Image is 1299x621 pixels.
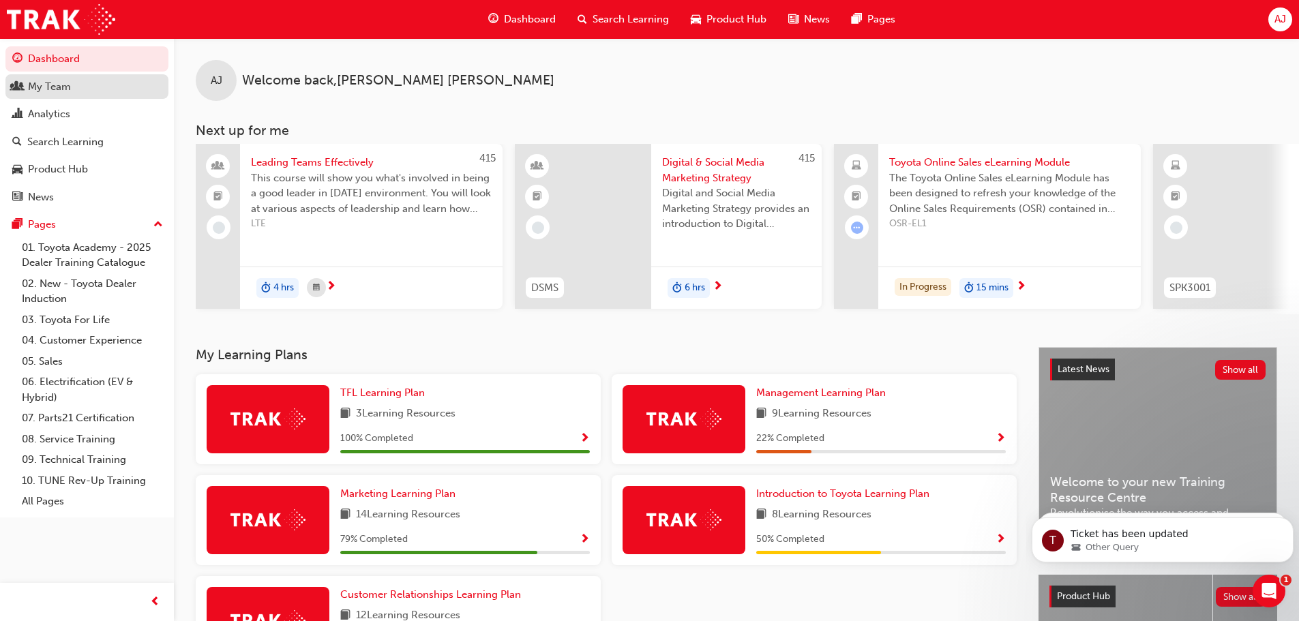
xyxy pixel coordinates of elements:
div: My Team [28,79,71,95]
span: news-icon [12,192,23,204]
span: people-icon [213,157,223,175]
button: AJ [1268,7,1292,31]
a: search-iconSearch Learning [567,5,680,33]
a: TFL Learning Plan [340,385,430,401]
span: This course will show you what's involved in being a good leader in [DATE] environment. You will ... [251,170,492,217]
span: learningRecordVerb_NONE-icon [1170,222,1182,234]
span: 1 [1281,575,1291,586]
h3: Next up for me [174,123,1299,138]
a: 01. Toyota Academy - 2025 Dealer Training Catalogue [16,237,168,273]
span: Show Progress [580,433,590,445]
span: booktick-icon [852,188,861,206]
span: News [804,12,830,27]
span: Introduction to Toyota Learning Plan [756,487,929,500]
span: 415 [479,152,496,164]
span: 100 % Completed [340,431,413,446]
span: Show Progress [580,534,590,546]
a: 09. Technical Training [16,449,168,470]
span: 8 Learning Resources [772,506,871,524]
a: 07. Parts21 Certification [16,408,168,429]
span: next-icon [326,281,336,293]
a: Customer Relationships Learning Plan [340,587,526,603]
span: duration-icon [672,279,682,297]
div: Analytics [28,106,70,122]
span: 22 % Completed [756,431,824,446]
span: Latest News [1058,363,1109,375]
a: All Pages [16,491,168,512]
a: My Team [5,74,168,100]
span: guage-icon [488,11,498,28]
span: pages-icon [12,219,23,231]
a: 03. Toyota For Life [16,309,168,331]
span: learningResourceType_INSTRUCTOR_LED-icon [533,157,542,175]
span: laptop-icon [852,157,861,175]
a: Product HubShow all [1049,586,1266,607]
button: Show all [1215,360,1266,380]
span: book-icon [340,506,350,524]
span: calendar-icon [313,279,320,297]
span: news-icon [788,11,798,28]
span: pages-icon [852,11,862,28]
span: DSMS [531,280,558,296]
span: car-icon [12,164,23,176]
span: prev-icon [150,594,160,611]
span: Management Learning Plan [756,387,886,399]
a: news-iconNews [777,5,841,33]
span: Customer Relationships Learning Plan [340,588,521,601]
a: Toyota Online Sales eLearning ModuleThe Toyota Online Sales eLearning Module has been designed to... [834,144,1141,309]
a: car-iconProduct Hub [680,5,777,33]
span: learningRecordVerb_ATTEMPT-icon [851,222,863,234]
a: pages-iconPages [841,5,906,33]
a: News [5,185,168,210]
span: 79 % Completed [340,532,408,547]
span: book-icon [756,406,766,423]
div: News [28,190,54,205]
span: duration-icon [964,279,974,297]
span: 3 Learning Resources [356,406,456,423]
span: learningResourceType_ELEARNING-icon [1171,157,1180,175]
span: next-icon [1016,281,1026,293]
span: book-icon [340,406,350,423]
span: Toyota Online Sales eLearning Module [889,155,1130,170]
span: Product Hub [1057,590,1110,602]
button: Show Progress [580,531,590,548]
span: Show Progress [996,433,1006,445]
span: Marketing Learning Plan [340,487,456,500]
a: Latest NewsShow allWelcome to your new Training Resource CentreRevolutionise the way you access a... [1039,347,1277,553]
span: Digital & Social Media Marketing Strategy [662,155,811,185]
div: Product Hub [28,162,88,177]
span: AJ [211,73,222,89]
iframe: Intercom live chat [1253,575,1285,607]
img: Trak [646,509,721,530]
button: Show Progress [996,531,1006,548]
img: Trak [7,4,115,35]
span: 50 % Completed [756,532,824,547]
span: search-icon [578,11,587,28]
div: Search Learning [27,134,104,150]
span: Product Hub [706,12,766,27]
span: up-icon [153,216,163,234]
a: Search Learning [5,130,168,155]
button: DashboardMy TeamAnalyticsSearch LearningProduct HubNews [5,44,168,212]
a: guage-iconDashboard [477,5,567,33]
span: Pages [867,12,895,27]
iframe: Intercom notifications message [1026,489,1299,584]
span: 9 Learning Resources [772,406,871,423]
a: 415Leading Teams EffectivelyThis course will show you what's involved in being a good leader in [... [196,144,503,309]
span: Show Progress [996,534,1006,546]
span: chart-icon [12,108,23,121]
img: Trak [646,408,721,429]
span: booktick-icon [533,188,542,206]
a: Latest NewsShow all [1050,359,1266,380]
span: Digital and Social Media Marketing Strategy provides an introduction to Digital Marketing and Soc... [662,185,811,232]
span: 415 [798,152,815,164]
span: Leading Teams Effectively [251,155,492,170]
div: Pages [28,217,56,232]
span: learningRecordVerb_NONE-icon [532,222,544,234]
span: OSR-EL1 [889,216,1130,232]
button: Show Progress [580,430,590,447]
a: Management Learning Plan [756,385,891,401]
